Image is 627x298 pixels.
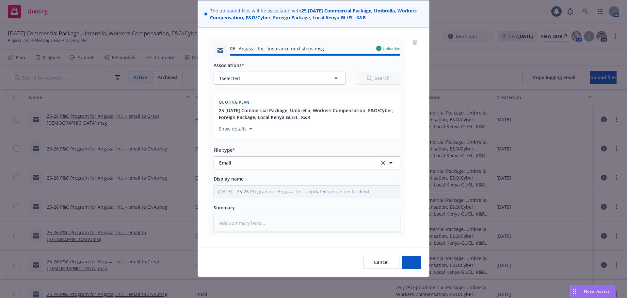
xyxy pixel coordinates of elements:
strong: 25 [DATE] Commercial Package, Umbrella, Workers Compensation, E&O/Cyber, Foreign Package, Local K... [210,8,417,21]
button: 1selected [214,72,346,85]
a: remove [411,38,419,46]
span: File type* [214,147,235,153]
span: Cancel [374,259,389,265]
span: Associations* [214,62,244,68]
span: 1 selected [219,75,240,82]
span: Uploaded [383,46,400,51]
button: Cancel [363,256,399,269]
button: Nova Assist [570,285,615,298]
a: clear selection [379,159,387,167]
button: 25 [DATE] Commercial Package, Umbrella, Workers Compensation, E&O/Cyber, Foreign Package, Local K... [219,107,396,121]
div: Drag to move [571,285,579,298]
button: Add files [402,256,421,269]
span: Email [219,159,370,166]
input: Add display name here... [214,185,400,198]
button: Show details [216,125,255,133]
span: Display name [214,176,244,182]
span: Quoting plan [219,99,249,105]
span: Nova Assist [584,289,610,294]
button: Emailclear selection [214,156,400,169]
span: The uploaded files will be associated with [210,7,423,21]
span: Summary [214,204,235,211]
span: RE_ Angaza_ Inc_ insurance next steps.msg [230,45,324,52]
span: Add files [402,259,421,265]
